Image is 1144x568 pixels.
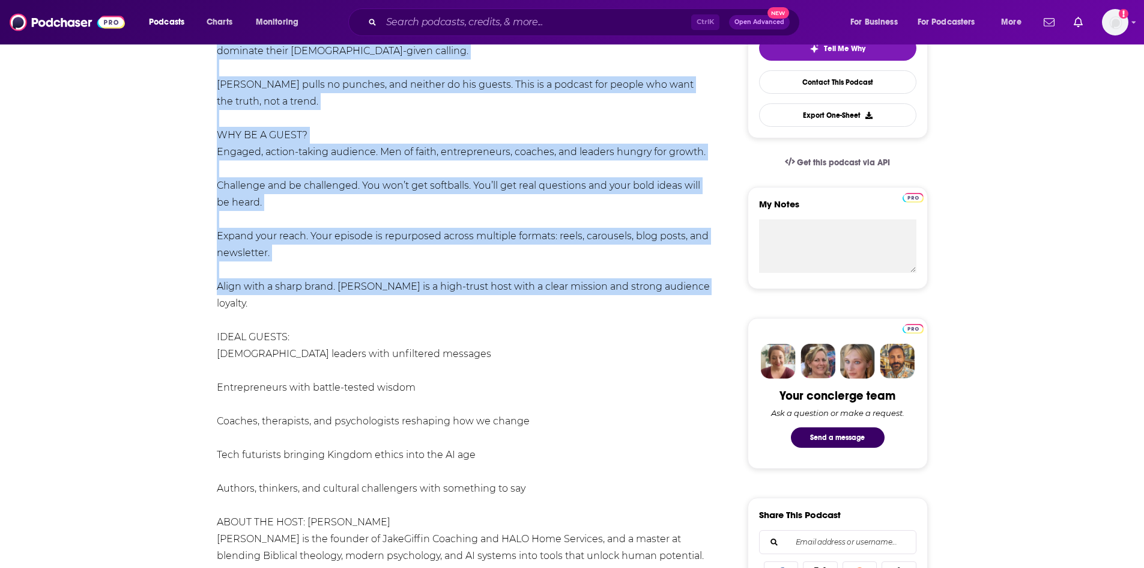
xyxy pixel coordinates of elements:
span: Podcasts [149,14,184,31]
button: open menu [842,13,913,32]
img: User Profile [1102,9,1128,35]
img: Jules Profile [840,344,875,379]
img: Barbara Profile [800,344,835,379]
input: Email address or username... [769,531,906,554]
span: For Podcasters [918,14,975,31]
button: Open AdvancedNew [729,15,790,29]
a: Get this podcast via API [775,148,900,177]
svg: Add a profile image [1119,9,1128,19]
span: Get this podcast via API [797,157,890,168]
a: Show notifications dropdown [1039,12,1059,32]
a: Pro website [903,322,924,334]
img: Podchaser - Follow, Share and Rate Podcasts [10,11,125,34]
button: open menu [141,13,200,32]
span: Monitoring [256,14,298,31]
h3: Share This Podcast [759,509,841,521]
button: tell me why sparkleTell Me Why [759,35,916,61]
button: open menu [910,13,993,32]
a: Contact This Podcast [759,70,916,94]
span: Logged in as luilaking [1102,9,1128,35]
div: Your concierge team [779,388,895,403]
img: Jon Profile [880,344,915,379]
button: open menu [993,13,1037,32]
img: Podchaser Pro [903,193,924,203]
span: Ctrl K [691,14,719,30]
a: Show notifications dropdown [1069,12,1088,32]
span: Open Advanced [734,19,784,25]
img: Podchaser Pro [903,324,924,334]
span: For Business [850,14,898,31]
button: Export One-Sheet [759,103,916,127]
button: Show profile menu [1102,9,1128,35]
div: Search followers [759,530,916,554]
a: Pro website [903,191,924,203]
label: My Notes [759,198,916,219]
img: tell me why sparkle [810,44,819,53]
div: Search podcasts, credits, & more... [360,8,811,36]
span: More [1001,14,1021,31]
span: Charts [207,14,232,31]
div: Ask a question or make a request. [771,408,904,418]
button: Send a message [791,427,885,448]
input: Search podcasts, credits, & more... [381,13,691,32]
button: open menu [247,13,314,32]
a: Charts [199,13,240,32]
span: New [767,7,789,19]
span: Tell Me Why [824,44,865,53]
img: Sydney Profile [761,344,796,379]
